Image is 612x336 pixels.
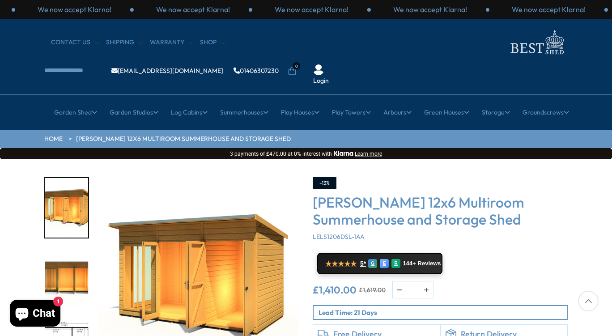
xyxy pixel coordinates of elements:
[44,177,89,238] div: 1 / 8
[418,260,441,267] span: Reviews
[371,4,489,14] div: 2 / 3
[489,4,608,14] div: 3 / 3
[38,4,111,14] p: We now accept Klarna!
[313,177,336,189] div: -13%
[505,28,568,57] img: logo
[359,287,386,293] del: £1,619.00
[512,4,586,14] p: We now accept Klarna!
[313,64,324,75] img: User Icon
[523,101,569,123] a: Groundscrews
[288,67,297,76] a: 0
[317,253,442,274] a: ★★★★★ 5* G E R 144+ Reviews
[15,4,134,14] div: 2 / 3
[391,259,400,268] div: R
[424,101,469,123] a: Green Houses
[171,101,208,123] a: Log Cabins
[44,135,63,144] a: HOME
[482,101,510,123] a: Storage
[150,38,193,47] a: Warranty
[393,4,467,14] p: We now accept Klarna!
[54,101,97,123] a: Garden Shed
[313,285,357,295] ins: £1,410.00
[275,4,348,14] p: We now accept Klarna!
[403,260,416,267] span: 144+
[200,38,225,47] a: Shop
[76,135,291,144] a: [PERSON_NAME] 12x6 Multiroom Summerhouse and Storage Shed
[313,194,568,228] h3: [PERSON_NAME] 12x6 Multiroom Summerhouse and Storage Shed
[220,101,268,123] a: Summerhouses
[51,38,99,47] a: CONTACT US
[383,101,412,123] a: Arbours
[234,68,279,74] a: 01406307230
[134,4,252,14] div: 3 / 3
[293,62,300,70] span: 0
[106,38,143,47] a: Shipping
[7,300,63,329] inbox-online-store-chat: Shopify online store chat
[368,259,377,268] div: G
[332,101,371,123] a: Play Towers
[45,178,88,238] img: Lela12x6STORAGE-030OPEN_d49c742e-30ac-4e93-a4fc-dc73fd2819e7_200x200.jpg
[319,308,567,317] p: Lead Time: 21 Days
[156,4,230,14] p: We now accept Klarna!
[252,4,371,14] div: 1 / 3
[380,259,389,268] div: E
[111,68,223,74] a: [EMAIL_ADDRESS][DOMAIN_NAME]
[325,259,357,268] span: ★★★★★
[44,247,89,309] div: 2 / 8
[110,101,158,123] a: Garden Studios
[313,77,329,85] a: Login
[281,101,319,123] a: Play Houses
[313,233,365,241] span: LELS1206DSL-1AA
[45,248,88,308] img: Lela12x6STORAGE000OPEN_c16d1175-07fb-44d8-bb3c-e3359f74600d_200x200.jpg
